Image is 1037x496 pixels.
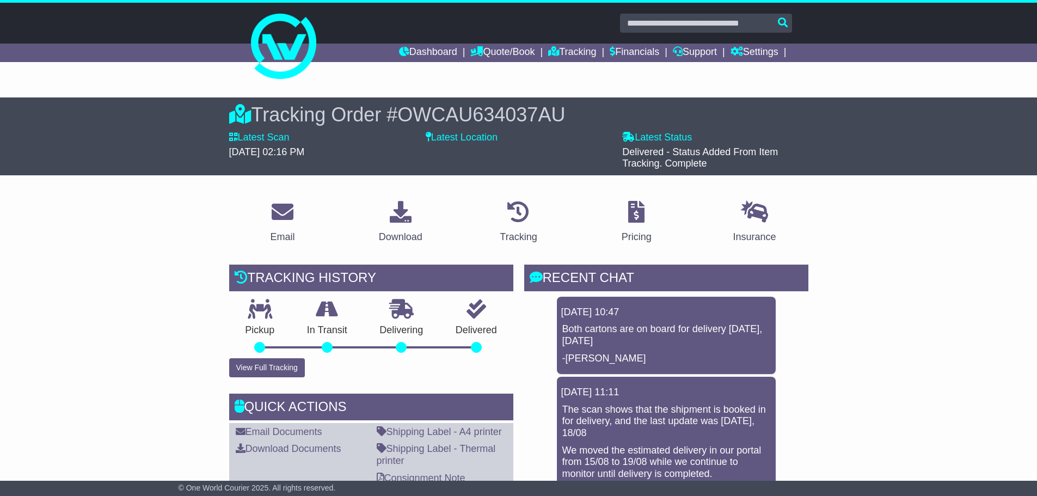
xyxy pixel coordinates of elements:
[562,445,770,480] p: We moved the estimated delivery in our portal from 15/08 to 19/08 while we continue to monitor un...
[548,44,596,62] a: Tracking
[397,103,565,126] span: OWCAU634037AU
[524,265,808,294] div: RECENT CHAT
[270,230,294,244] div: Email
[229,146,305,157] span: [DATE] 02:16 PM
[229,132,290,144] label: Latest Scan
[562,353,770,365] p: -[PERSON_NAME]
[622,132,692,144] label: Latest Status
[372,197,429,248] a: Download
[622,230,652,244] div: Pricing
[673,44,717,62] a: Support
[229,324,291,336] p: Pickup
[500,230,537,244] div: Tracking
[610,44,659,62] a: Financials
[731,44,778,62] a: Settings
[229,265,513,294] div: Tracking history
[229,358,305,377] button: View Full Tracking
[733,230,776,244] div: Insurance
[364,324,440,336] p: Delivering
[615,197,659,248] a: Pricing
[229,103,808,126] div: Tracking Order #
[179,483,336,492] span: © One World Courier 2025. All rights reserved.
[561,387,771,399] div: [DATE] 11:11
[377,473,465,483] a: Consignment Note
[562,404,770,439] p: The scan shows that the shipment is booked in for delivery, and the last update was [DATE], 18/08
[399,44,457,62] a: Dashboard
[229,394,513,423] div: Quick Actions
[291,324,364,336] p: In Transit
[236,426,322,437] a: Email Documents
[561,307,771,319] div: [DATE] 10:47
[493,197,544,248] a: Tracking
[379,230,422,244] div: Download
[439,324,513,336] p: Delivered
[236,443,341,454] a: Download Documents
[726,197,783,248] a: Insurance
[470,44,535,62] a: Quote/Book
[377,443,496,466] a: Shipping Label - Thermal printer
[263,197,302,248] a: Email
[426,132,498,144] label: Latest Location
[622,146,778,169] span: Delivered - Status Added From Item Tracking. Complete
[562,323,770,347] p: Both cartons are on board for delivery [DATE], [DATE]
[377,426,502,437] a: Shipping Label - A4 printer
